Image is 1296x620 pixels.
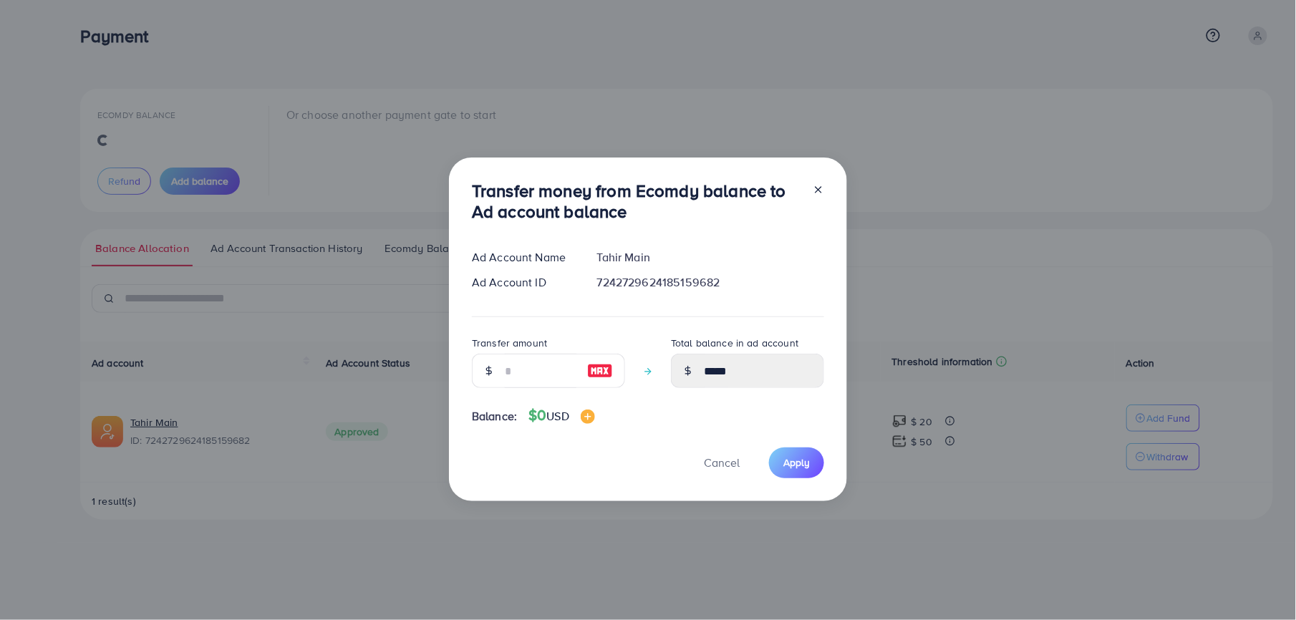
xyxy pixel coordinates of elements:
[472,180,801,222] h3: Transfer money from Ecomdy balance to Ad account balance
[769,447,824,478] button: Apply
[586,249,836,266] div: Tahir Main
[472,408,517,425] span: Balance:
[472,336,547,350] label: Transfer amount
[671,336,798,350] label: Total balance in ad account
[581,410,595,424] img: image
[547,408,569,424] span: USD
[587,362,613,379] img: image
[460,274,586,291] div: Ad Account ID
[783,455,810,470] span: Apply
[460,249,586,266] div: Ad Account Name
[528,407,595,425] h4: $0
[686,447,758,478] button: Cancel
[586,274,836,291] div: 7242729624185159682
[704,455,740,470] span: Cancel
